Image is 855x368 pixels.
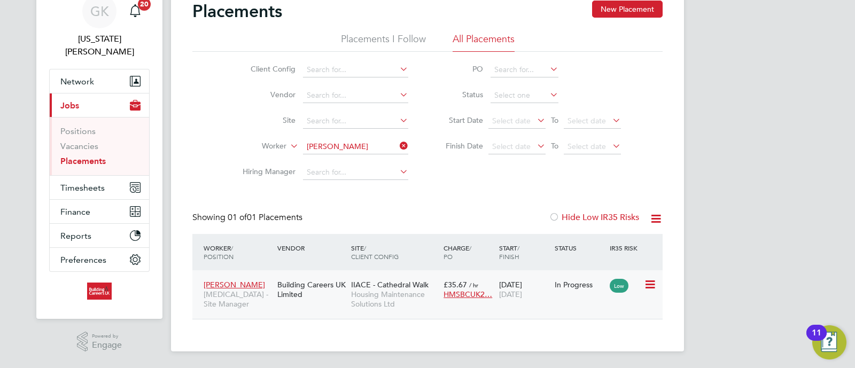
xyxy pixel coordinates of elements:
button: Jobs [50,93,149,117]
label: Hiring Manager [234,167,296,176]
div: Showing [192,212,305,223]
label: Status [435,90,483,99]
span: Timesheets [60,183,105,193]
a: Placements [60,156,106,166]
div: Worker [201,238,275,266]
div: Start [496,238,552,266]
label: Site [234,115,296,125]
span: Network [60,76,94,87]
span: IIACE - Cathedral Walk [351,280,429,289]
button: Open Resource Center, 11 new notifications [812,325,846,359]
span: Low [610,279,628,293]
span: Jobs [60,100,79,111]
span: Housing Maintenance Solutions Ltd [351,289,438,309]
span: Engage [92,341,122,350]
span: [MEDICAL_DATA] - Site Manager [204,289,272,309]
span: 01 of [228,212,247,223]
h2: Placements [192,1,282,22]
label: PO [435,64,483,74]
span: / Client Config [351,244,399,261]
div: 11 [812,333,821,347]
div: In Progress [555,280,605,289]
label: Client Config [234,64,296,74]
button: Finance [50,200,149,223]
span: Powered by [92,332,122,341]
span: To [548,139,562,153]
span: GK [90,4,109,18]
button: New Placement [592,1,663,18]
div: Status [552,238,608,257]
div: Site [348,238,441,266]
span: 01 Placements [228,212,302,223]
span: Reports [60,231,91,241]
span: Select date [492,116,531,126]
button: Reports [50,224,149,247]
span: / PO [444,244,471,261]
input: Search for... [303,62,408,77]
span: [PERSON_NAME] [204,280,265,289]
input: Search for... [303,165,408,180]
li: Placements I Follow [341,33,426,52]
span: Select date [568,142,606,151]
input: Search for... [303,88,408,103]
div: IR35 Risk [607,238,644,257]
span: / hr [469,281,478,289]
span: HMSBCUK2… [444,289,492,299]
label: Start Date [435,115,483,125]
span: Finance [60,207,90,217]
span: Select date [492,142,531,151]
div: Jobs [50,117,149,175]
span: / Position [204,244,234,261]
div: [DATE] [496,275,552,304]
input: Search for... [491,62,558,77]
label: Finish Date [435,141,483,151]
button: Timesheets [50,176,149,199]
span: [DATE] [499,289,522,299]
img: buildingcareersuk-logo-retina.png [87,283,111,300]
a: Go to home page [49,283,150,300]
a: Powered byEngage [77,332,122,352]
span: Preferences [60,255,106,265]
span: £35.67 [444,280,467,289]
li: All Placements [453,33,515,52]
a: Positions [60,126,96,136]
label: Worker [225,141,286,152]
input: Search for... [303,114,408,129]
a: Vacancies [60,141,98,151]
span: Georgia King [49,33,150,58]
a: [PERSON_NAME][MEDICAL_DATA] - Site ManagerBuilding Careers UK LimitedIIACE - Cathedral WalkHousin... [201,274,663,283]
span: To [548,113,562,127]
label: Hide Low IR35 Risks [549,212,639,223]
div: Charge [441,238,496,266]
span: Select date [568,116,606,126]
button: Network [50,69,149,93]
div: Vendor [275,238,348,257]
button: Preferences [50,248,149,271]
label: Vendor [234,90,296,99]
div: Building Careers UK Limited [275,275,348,304]
input: Search for... [303,139,408,154]
input: Select one [491,88,558,103]
span: / Finish [499,244,519,261]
